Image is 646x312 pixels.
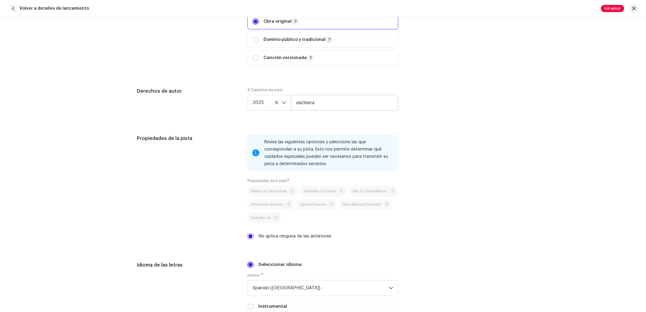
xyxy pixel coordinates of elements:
[253,280,389,296] span: Spanish (Latin America)
[247,50,398,66] p-togglebutton: Canción versionada
[253,95,282,110] span: 2025
[264,138,393,168] div: Revise las siguientes opciones y seleccione las que correspondan a su pista. Esto nos permite det...
[247,14,398,29] p-togglebutton: Obra original
[258,303,287,310] label: Instrumental
[247,178,289,183] label: Propiedades de la pista
[258,261,302,268] label: Seleccionar idioma
[247,273,263,278] label: Idioma
[137,135,238,142] h5: Propiedades de la pista
[263,18,299,25] p: Obra original
[137,88,238,95] h5: Derechos de autor
[263,36,333,43] p: Dominio público y tradicional
[247,88,283,92] label: Ⓟ Derechos de autor
[263,54,314,61] p: Canción versionada
[137,261,238,269] h5: Idioma de las letras
[258,233,331,240] label: No aplica ninguna de las anteriores
[291,95,398,111] input: e.g. Label LLC
[389,280,393,296] div: dropdown trigger
[247,32,398,48] p-togglebutton: Dominio público y tradicional
[282,95,286,110] div: dropdown trigger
